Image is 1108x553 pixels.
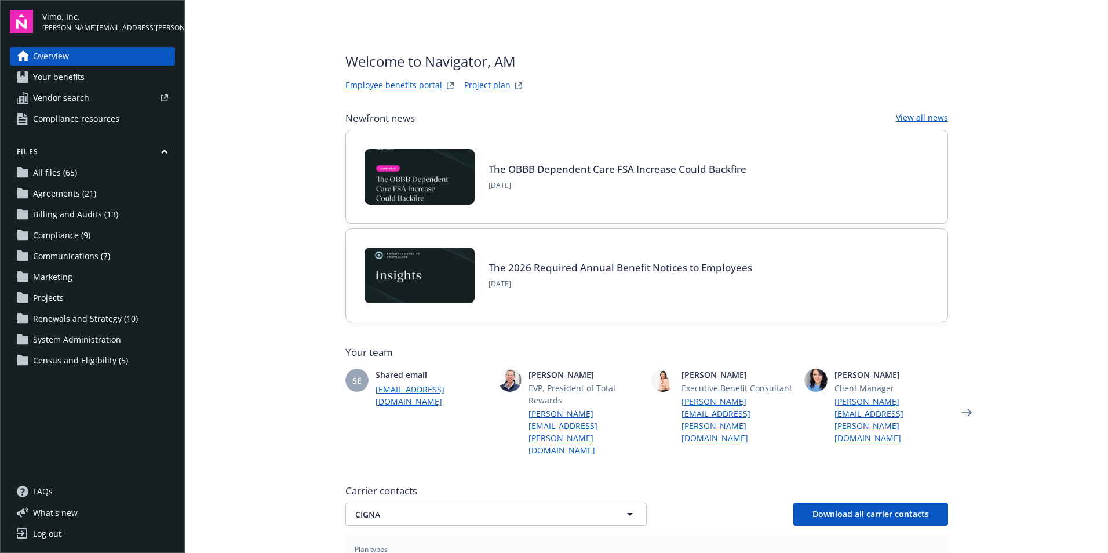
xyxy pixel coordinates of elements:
a: Compliance resources [10,110,175,128]
a: The OBBB Dependent Care FSA Increase Could Backfire [489,162,746,176]
span: Shared email [376,369,489,381]
a: System Administration [10,330,175,349]
span: Census and Eligibility (5) [33,351,128,370]
span: [PERSON_NAME] [681,369,795,381]
a: Communications (7) [10,247,175,265]
a: Agreements (21) [10,184,175,203]
span: Newfront news [345,111,415,125]
img: photo [804,369,828,392]
a: All files (65) [10,163,175,182]
span: [DATE] [489,180,746,191]
img: BLOG-Card Image - Compliance - OBBB Dep Care FSA - 08-01-25.jpg [365,149,475,205]
span: Vimo, Inc. [42,10,175,23]
a: Employee benefits portal [345,79,442,93]
a: Marketing [10,268,175,286]
span: Executive Benefit Consultant [681,382,795,394]
a: striveWebsite [443,79,457,93]
span: All files (65) [33,163,77,182]
div: Log out [33,525,61,543]
span: Marketing [33,268,72,286]
a: Previous [318,403,336,422]
a: Vendor search [10,89,175,107]
button: Download all carrier contacts [793,503,948,526]
span: [PERSON_NAME][EMAIL_ADDRESS][PERSON_NAME][DOMAIN_NAME] [42,23,175,33]
a: Compliance (9) [10,226,175,245]
span: Vendor search [33,89,89,107]
a: [PERSON_NAME][EMAIL_ADDRESS][PERSON_NAME][DOMAIN_NAME] [529,408,642,456]
span: Agreements (21) [33,184,96,203]
button: Vimo, Inc.[PERSON_NAME][EMAIL_ADDRESS][PERSON_NAME][DOMAIN_NAME] [42,10,175,33]
span: Your benefits [33,68,85,86]
a: [PERSON_NAME][EMAIL_ADDRESS][PERSON_NAME][DOMAIN_NAME] [681,395,795,444]
a: [PERSON_NAME][EMAIL_ADDRESS][PERSON_NAME][DOMAIN_NAME] [834,395,948,444]
a: [EMAIL_ADDRESS][DOMAIN_NAME] [376,383,489,408]
span: Compliance resources [33,110,119,128]
a: Your benefits [10,68,175,86]
span: Projects [33,289,64,307]
img: Card Image - EB Compliance Insights.png [365,248,475,303]
a: FAQs [10,482,175,501]
span: Download all carrier contacts [812,508,929,519]
a: Next [957,403,976,422]
a: Overview [10,47,175,66]
span: Client Manager [834,382,948,394]
span: [PERSON_NAME] [834,369,948,381]
span: Renewals and Strategy (10) [33,310,138,328]
a: Projects [10,289,175,307]
span: Compliance (9) [33,226,90,245]
button: CIGNA [345,503,647,526]
span: Carrier contacts [345,484,948,498]
span: CIGNA [355,508,596,521]
a: Census and Eligibility (5) [10,351,175,370]
img: photo [498,369,522,392]
span: [PERSON_NAME] [529,369,642,381]
img: photo [651,369,675,392]
span: SE [352,374,362,387]
span: System Administration [33,330,121,349]
img: navigator-logo.svg [10,10,33,33]
a: Project plan [464,79,511,93]
a: projectPlanWebsite [512,79,526,93]
span: Your team [345,345,948,359]
span: EVP, President of Total Rewards [529,382,642,406]
span: [DATE] [489,279,752,289]
span: Welcome to Navigator , AM [345,51,526,72]
a: The 2026 Required Annual Benefit Notices to Employees [489,261,752,274]
button: What's new [10,507,96,519]
span: Communications (7) [33,247,110,265]
a: View all news [896,111,948,125]
a: Billing and Audits (13) [10,205,175,224]
span: Billing and Audits (13) [33,205,118,224]
span: What ' s new [33,507,78,519]
span: Overview [33,47,69,66]
button: Files [10,147,175,161]
a: Renewals and Strategy (10) [10,310,175,328]
span: FAQs [33,482,53,501]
